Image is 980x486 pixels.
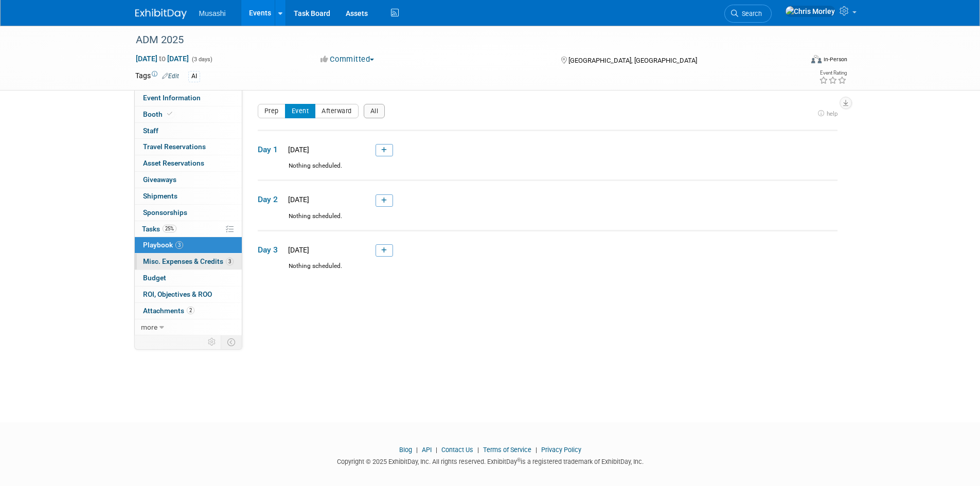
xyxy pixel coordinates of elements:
[364,104,385,118] button: All
[188,71,200,82] div: AI
[819,70,847,76] div: Event Rating
[135,270,242,286] a: Budget
[143,127,158,135] span: Staff
[258,194,283,205] span: Day 2
[143,175,176,184] span: Giveaways
[135,221,242,237] a: Tasks25%
[568,57,697,64] span: [GEOGRAPHIC_DATA], [GEOGRAPHIC_DATA]
[143,159,204,167] span: Asset Reservations
[135,319,242,335] a: more
[785,6,835,17] img: Chris Morley
[258,212,838,230] div: Nothing scheduled.
[135,303,242,319] a: Attachments2
[135,70,179,82] td: Tags
[187,307,194,314] span: 2
[399,446,412,454] a: Blog
[285,104,316,118] button: Event
[142,225,176,233] span: Tasks
[143,110,174,118] span: Booth
[475,446,482,454] span: |
[742,53,848,69] div: Event Format
[143,94,201,102] span: Event Information
[135,188,242,204] a: Shipments
[199,9,226,17] span: Musashi
[143,290,212,298] span: ROI, Objectives & ROO
[191,56,212,63] span: (3 days)
[317,54,378,65] button: Committed
[167,111,172,117] i: Booth reservation complete
[135,254,242,269] a: Misc. Expenses & Credits3
[141,323,157,331] span: more
[203,335,221,349] td: Personalize Event Tab Strip
[162,73,179,80] a: Edit
[533,446,540,454] span: |
[135,155,242,171] a: Asset Reservations
[135,205,242,221] a: Sponsorships
[441,446,473,454] a: Contact Us
[135,106,242,122] a: Booth
[226,258,234,265] span: 3
[132,31,787,49] div: ADM 2025
[541,446,581,454] a: Privacy Policy
[433,446,440,454] span: |
[135,237,242,253] a: Playbook3
[315,104,359,118] button: Afterward
[258,244,283,256] span: Day 3
[517,457,521,463] sup: ®
[827,110,838,117] span: help
[163,225,176,232] span: 25%
[285,246,309,254] span: [DATE]
[157,55,167,63] span: to
[258,161,838,179] div: Nothing scheduled.
[738,10,762,17] span: Search
[135,54,189,63] span: [DATE] [DATE]
[285,195,309,204] span: [DATE]
[135,123,242,139] a: Staff
[823,56,847,63] div: In-Person
[258,144,283,155] span: Day 1
[285,146,309,154] span: [DATE]
[143,142,206,151] span: Travel Reservations
[143,208,187,217] span: Sponsorships
[143,192,177,200] span: Shipments
[724,5,772,23] a: Search
[414,446,420,454] span: |
[135,172,242,188] a: Giveaways
[143,257,234,265] span: Misc. Expenses & Credits
[143,241,183,249] span: Playbook
[811,55,822,63] img: Format-Inperson.png
[135,286,242,302] a: ROI, Objectives & ROO
[135,9,187,19] img: ExhibitDay
[258,104,286,118] button: Prep
[422,446,432,454] a: API
[143,307,194,315] span: Attachments
[221,335,242,349] td: Toggle Event Tabs
[483,446,531,454] a: Terms of Service
[143,274,166,282] span: Budget
[135,139,242,155] a: Travel Reservations
[175,241,183,249] span: 3
[135,90,242,106] a: Event Information
[258,262,838,280] div: Nothing scheduled.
